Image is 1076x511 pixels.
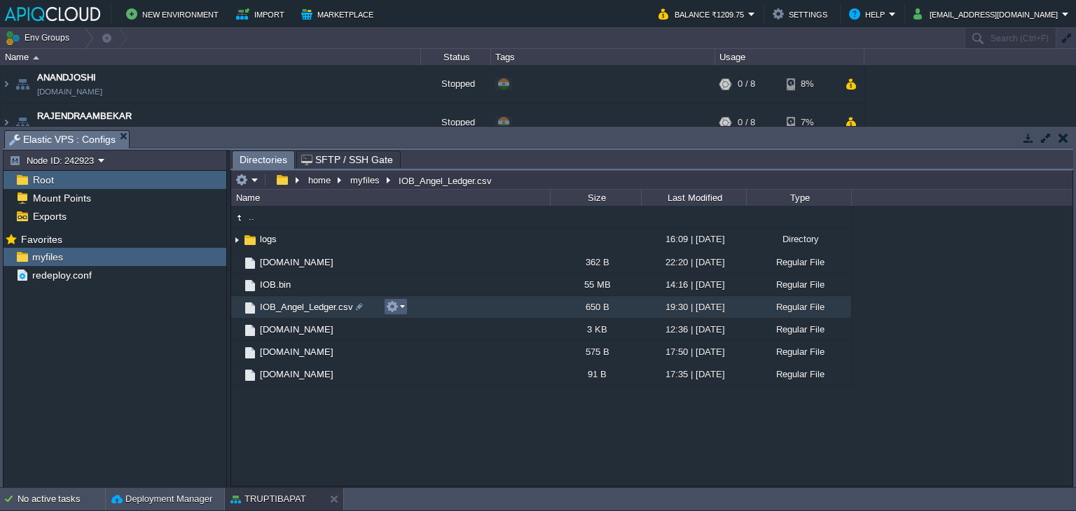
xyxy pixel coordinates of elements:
div: Directory [746,228,851,250]
img: AMDAwAAAACH5BAEAAAAALAAAAAABAAEAAAICRAEAOw== [13,104,32,141]
img: AMDAwAAAACH5BAEAAAAALAAAAAABAAEAAAICRAEAOw== [231,274,242,295]
img: AMDAwAAAACH5BAEAAAAALAAAAAABAAEAAAICRAEAOw== [231,229,242,251]
div: 3 KB [550,318,641,340]
div: 16:09 | [DATE] [641,228,746,250]
span: Elastic VPS : Configs [9,131,116,148]
div: Size [551,190,641,206]
div: 17:50 | [DATE] [641,341,746,363]
button: Deployment Manager [111,492,212,506]
a: [DOMAIN_NAME] [258,346,336,358]
a: Exports [30,210,69,223]
img: AMDAwAAAACH5BAEAAAAALAAAAAABAAEAAAICRAEAOw== [13,65,32,103]
div: 575 B [550,341,641,363]
div: Type [747,190,851,206]
button: TRUPTIBAPAT [230,492,306,506]
a: myfiles [29,251,65,263]
div: 362 B [550,251,641,273]
img: AMDAwAAAACH5BAEAAAAALAAAAAABAAEAAAICRAEAOw== [231,251,242,273]
a: [DOMAIN_NAME] [258,256,336,268]
a: [DOMAIN_NAME] [258,323,336,335]
button: New Environment [126,6,223,22]
div: Stopped [421,104,491,141]
img: AMDAwAAAACH5BAEAAAAALAAAAAABAAEAAAICRAEAOw== [242,278,258,293]
div: Regular File [746,274,851,295]
div: Regular File [746,251,851,273]
img: APIQCloud [5,7,100,21]
img: AMDAwAAAACH5BAEAAAAALAAAAAABAAEAAAICRAEAOw== [231,296,242,318]
input: Click to enter the path [231,170,1072,190]
img: AMDAwAAAACH5BAEAAAAALAAAAAABAAEAAAICRAEAOw== [242,232,258,248]
a: [DOMAIN_NAME] [258,368,336,380]
button: Help [849,6,889,22]
img: AMDAwAAAACH5BAEAAAAALAAAAAABAAEAAAICRAEAOw== [231,341,242,363]
button: Settings [773,6,832,22]
div: Regular File [746,363,851,385]
a: logs [258,233,279,245]
div: 12:36 | [DATE] [641,318,746,340]
a: [DOMAIN_NAME] [37,123,102,137]
a: redeploy.conf [29,269,94,281]
div: Tags [492,49,715,65]
img: AMDAwAAAACH5BAEAAAAALAAAAAABAAEAAAICRAEAOw== [242,323,258,338]
div: Name [233,190,550,206]
div: 0 / 8 [738,104,755,141]
div: 7% [787,104,832,141]
div: 17:35 | [DATE] [641,363,746,385]
a: ANANDJOSHI [37,71,96,85]
span: Favorites [18,233,64,246]
button: Balance ₹1209.75 [658,6,748,22]
img: AMDAwAAAACH5BAEAAAAALAAAAAABAAEAAAICRAEAOw== [231,318,242,340]
div: Name [1,49,420,65]
button: myfiles [348,174,383,186]
a: RAJENDRAAMBEKAR [37,109,132,123]
img: AMDAwAAAACH5BAEAAAAALAAAAAABAAEAAAICRAEAOw== [242,367,258,383]
img: AMDAwAAAACH5BAEAAAAALAAAAAABAAEAAAICRAEAOw== [242,345,258,360]
span: Directories [240,151,287,169]
button: Node ID: 242923 [9,154,98,167]
img: AMDAwAAAACH5BAEAAAAALAAAAAABAAEAAAICRAEAOw== [33,56,39,59]
div: 0 / 8 [738,65,755,103]
a: IOB_Angel_Ledger.csv [258,301,355,313]
img: AMDAwAAAACH5BAEAAAAALAAAAAABAAEAAAICRAEAOw== [242,300,258,316]
button: Import [236,6,289,22]
a: .. [247,211,256,223]
button: Env Groups [5,28,74,48]
button: [EMAIL_ADDRESS][DOMAIN_NAME] [913,6,1062,22]
div: 55 MB [550,274,641,295]
div: 8% [787,65,832,103]
div: Usage [716,49,864,65]
button: Marketplace [301,6,378,22]
div: Status [422,49,490,65]
img: AMDAwAAAACH5BAEAAAAALAAAAAABAAEAAAICRAEAOw== [231,210,247,225]
div: No active tasks [18,488,105,510]
button: home [306,174,334,186]
div: 650 B [550,296,641,318]
img: AMDAwAAAACH5BAEAAAAALAAAAAABAAEAAAICRAEAOw== [242,255,258,271]
a: IOB.bin [258,279,293,290]
div: 91 B [550,363,641,385]
div: Regular File [746,341,851,363]
div: IOB_Angel_Ledger.csv [395,174,492,186]
a: Favorites [18,234,64,245]
div: 14:16 | [DATE] [641,274,746,295]
img: AMDAwAAAACH5BAEAAAAALAAAAAABAAEAAAICRAEAOw== [1,65,12,103]
img: AMDAwAAAACH5BAEAAAAALAAAAAABAAEAAAICRAEAOw== [231,363,242,385]
a: Root [30,174,56,186]
a: [DOMAIN_NAME] [37,85,102,99]
img: AMDAwAAAACH5BAEAAAAALAAAAAABAAEAAAICRAEAOw== [1,104,12,141]
div: 22:20 | [DATE] [641,251,746,273]
div: Last Modified [642,190,746,206]
span: SFTP / SSH Gate [301,151,393,168]
div: Regular File [746,318,851,340]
